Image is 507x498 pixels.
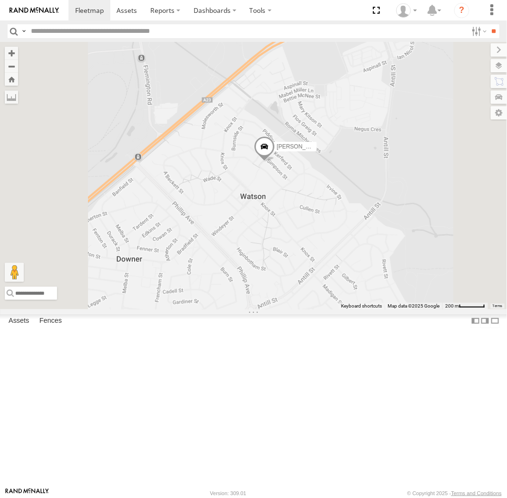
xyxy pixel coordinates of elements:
label: Measure [5,90,18,104]
div: Helen Mason [393,3,420,18]
button: Zoom out [5,60,18,73]
img: rand-logo.svg [10,7,59,14]
span: [PERSON_NAME] [277,143,324,150]
a: Visit our Website [5,488,49,498]
label: Assets [4,315,34,328]
label: Fences [35,315,67,328]
a: Terms and Conditions [451,490,502,496]
button: Zoom in [5,47,18,60]
button: Drag Pegman onto the map to open Street View [5,263,24,282]
button: Zoom Home [5,73,18,86]
label: Search Query [20,24,28,38]
label: Hide Summary Table [490,314,500,328]
label: Dock Summary Table to the Right [480,314,490,328]
div: © Copyright 2025 - [407,490,502,496]
label: Map Settings [491,106,507,120]
span: Map data ©2025 Google [388,303,439,309]
label: Search Filter Options [468,24,488,38]
button: Map Scale: 200 m per 51 pixels [442,303,488,309]
label: Dock Summary Table to the Left [471,314,480,328]
div: Version: 309.01 [210,490,246,496]
button: Keyboard shortcuts [341,303,382,309]
a: Terms (opens in new tab) [493,304,503,308]
span: 200 m [445,303,459,309]
i: ? [454,3,469,18]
